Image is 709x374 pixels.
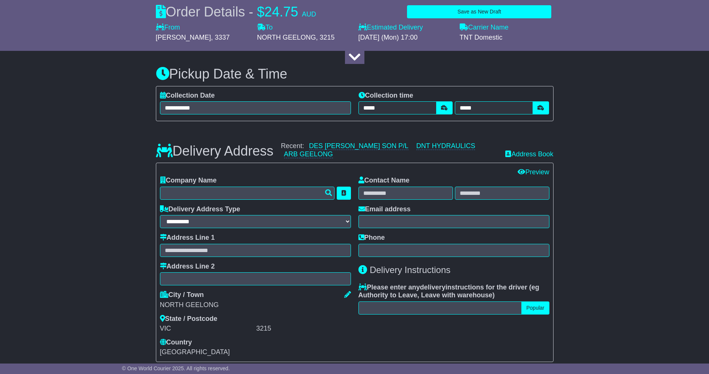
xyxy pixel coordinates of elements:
[358,234,385,242] label: Phone
[302,10,316,18] span: AUD
[265,4,298,19] span: 24.75
[211,34,230,41] span: , 3337
[316,34,335,41] span: , 3215
[370,265,450,275] span: Delivery Instructions
[160,325,255,333] div: VIC
[358,177,410,185] label: Contact Name
[160,177,217,185] label: Company Name
[358,283,539,299] span: eg Authority to Leave, Leave with warehouse
[156,144,274,159] h3: Delivery Address
[160,92,215,100] label: Collection Date
[358,34,452,42] div: [DATE] (Mon) 17:00
[358,205,411,214] label: Email address
[309,142,409,150] a: DES [PERSON_NAME] SON P/L
[505,150,553,158] a: Address Book
[358,92,413,100] label: Collection time
[358,283,549,300] label: Please enter any instructions for the driver ( )
[257,4,265,19] span: $
[160,205,240,214] label: Delivery Address Type
[416,142,475,150] a: DNT HYDRAULICS
[156,34,211,41] span: [PERSON_NAME]
[156,24,180,32] label: From
[518,168,549,176] a: Preview
[160,348,230,356] span: [GEOGRAPHIC_DATA]
[160,234,215,242] label: Address Line 1
[407,5,551,18] button: Save as New Draft
[420,283,446,291] span: delivery
[281,142,498,158] div: Recent:
[160,301,351,309] div: NORTH GEELONG
[358,24,452,32] label: Estimated Delivery
[160,315,218,323] label: State / Postcode
[160,263,215,271] label: Address Line 2
[256,325,351,333] div: 3215
[122,365,230,371] span: © One World Courier 2025. All rights reserved.
[160,291,204,299] label: City / Town
[460,24,509,32] label: Carrier Name
[460,34,554,42] div: TNT Domestic
[156,67,554,82] h3: Pickup Date & Time
[257,24,273,32] label: To
[521,301,549,315] button: Popular
[156,4,316,20] div: Order Details -
[257,34,316,41] span: NORTH GEELONG
[160,338,192,347] label: Country
[284,150,333,158] a: ARB GEELONG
